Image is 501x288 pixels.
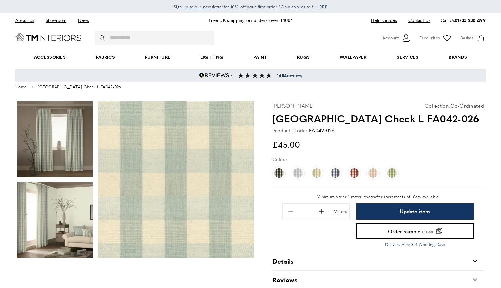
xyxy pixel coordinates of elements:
[98,101,254,258] img: product photo
[38,85,121,90] span: [GEOGRAPHIC_DATA] Check L FA042-026
[272,126,307,134] strong: Product Code
[81,47,130,68] a: Fabrics
[282,47,325,68] a: Rugs
[348,166,361,180] a: Suffolk Check L FA042-048
[41,16,72,25] a: Showroom
[15,16,39,25] a: About Us
[100,31,106,45] button: Search
[174,4,327,10] span: for 10% off your first order *Only applies to full RRP
[238,47,282,68] a: Paint
[291,166,305,180] a: Suffolk Check L FA042-004
[238,73,272,78] img: Reviews section
[199,73,233,78] img: Reviews.io 5 stars
[368,168,378,178] img: Suffolk Check L FA042-052
[388,229,420,234] span: Order Sample
[366,166,380,180] a: Suffolk Check L FA042-052
[455,17,486,23] a: 01733 230 499
[325,47,381,68] a: Wallpaper
[15,33,81,41] a: Go to Home page
[422,230,433,233] span: (£1.00)
[330,208,349,215] div: Meters
[387,168,397,178] img: Suffolk Check L FA042-059
[312,168,321,178] img: Suffolk Check L FA042-013
[382,34,399,41] span: Account
[209,17,292,23] a: Free UK shipping on orders over £100*
[73,16,94,25] a: News
[272,166,286,180] a: Suffolk Check L FA042-002
[130,47,185,68] a: Furniture
[174,4,224,10] span: Sign up to our newsletter
[17,101,93,177] img: product photo
[329,166,342,180] a: Suffolk Check L FA042-020
[185,47,238,68] a: Lighting
[356,241,474,248] p: Delivery Aim: 3-4 Working Days
[419,33,452,43] a: Favourites
[277,72,287,78] strong: 1654
[356,203,474,220] button: Update item
[272,275,298,284] h2: Reviews
[314,204,328,218] button: Add 0.1 to quantity
[19,47,81,68] span: Accessories
[272,111,484,125] h1: [GEOGRAPHIC_DATA] Check L FA042-026
[419,34,440,41] span: Favourites
[272,101,315,110] p: [PERSON_NAME]
[331,168,340,178] img: Suffolk Check L FA042-020
[403,16,430,25] a: Contact Us
[309,126,335,134] div: FA042-026
[272,138,300,150] span: £45.00
[356,223,474,239] button: Order Sample (£1.00)
[310,166,323,180] a: Suffolk Check L FA042-013
[350,168,359,178] img: Suffolk Check L FA042-048
[434,47,482,68] a: Brands
[425,101,484,110] p: Collection:
[366,16,402,25] a: Help Guides
[272,256,294,266] h2: Details
[274,168,284,178] img: Suffolk Check L FA042-002
[450,101,484,110] a: Co-Ordinated
[441,17,486,24] p: Call Us
[272,155,287,163] p: Colour
[282,194,474,200] p: Minimum order 1 meter, thereafter increments of 10cm available.
[382,47,434,68] a: Services
[174,3,224,10] a: Sign up to our newsletter
[277,73,302,78] span: reviews
[400,209,430,214] span: Update item
[385,166,399,180] a: Suffolk Check L FA042-059
[283,204,298,218] button: Remove 0.1 from quantity
[382,33,411,43] button: Customer Account
[293,168,303,178] img: Suffolk Check L FA042-004
[15,85,27,90] a: Home
[17,182,93,258] img: product photo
